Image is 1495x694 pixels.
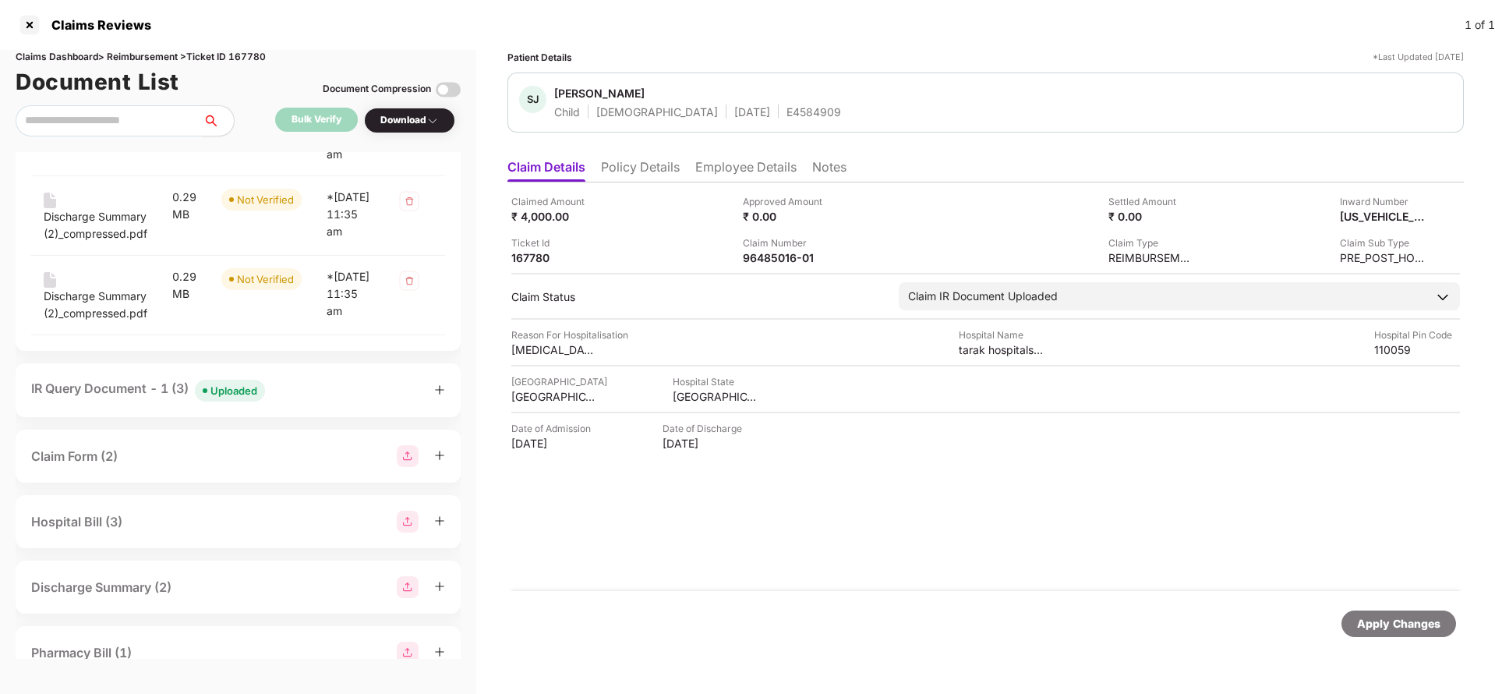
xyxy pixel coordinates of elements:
div: Hospital Pin Code [1374,328,1460,342]
div: Claim Status [511,289,883,304]
div: Patient Details [507,50,572,65]
div: tarak hospitals pvt ltd [959,342,1044,357]
span: plus [434,581,445,592]
img: svg+xml;base64,PHN2ZyB4bWxucz0iaHR0cDovL3d3dy53My5vcmcvMjAwMC9zdmciIHdpZHRoPSIzMiIgaGVpZ2h0PSIzMi... [397,189,422,214]
div: Discharge Summary (2)_compressed.pdf [44,208,147,243]
li: Employee Details [695,159,797,182]
div: Uploaded [210,383,257,398]
img: svg+xml;base64,PHN2ZyBpZD0iR3JvdXBfMjg4MTMiIGRhdGEtbmFtZT0iR3JvdXAgMjg4MTMiIHhtbG5zPSJodHRwOi8vd3... [397,511,419,533]
div: Download [380,113,439,128]
span: plus [434,450,445,461]
div: Inward Number [1340,194,1426,209]
div: Hospital Bill (3) [31,512,122,532]
div: [GEOGRAPHIC_DATA] [511,389,597,404]
img: svg+xml;base64,PHN2ZyB4bWxucz0iaHR0cDovL3d3dy53My5vcmcvMjAwMC9zdmciIHdpZHRoPSIxNiIgaGVpZ2h0PSIyMC... [44,193,56,208]
div: Date of Admission [511,421,597,436]
div: Discharge Summary (2)_compressed.pdf [44,288,147,322]
img: svg+xml;base64,PHN2ZyBpZD0iRHJvcGRvd24tMzJ4MzIiIHhtbG5zPSJodHRwOi8vd3d3LnczLm9yZy8yMDAwL3N2ZyIgd2... [426,115,439,127]
div: Not Verified [237,192,294,207]
img: svg+xml;base64,PHN2ZyBpZD0iR3JvdXBfMjg4MTMiIGRhdGEtbmFtZT0iR3JvdXAgMjg4MTMiIHhtbG5zPSJodHRwOi8vd3... [397,642,419,664]
div: Apply Changes [1357,615,1440,632]
div: [DATE] [663,436,748,451]
li: Claim Details [507,159,585,182]
div: SJ [519,86,546,113]
div: Hospital Name [959,328,1044,342]
div: Bulk Verify [292,112,341,127]
img: svg+xml;base64,PHN2ZyBpZD0iR3JvdXBfMjg4MTMiIGRhdGEtbmFtZT0iR3JvdXAgMjg4MTMiIHhtbG5zPSJodHRwOi8vd3... [397,576,419,598]
div: Ticket Id [511,235,597,250]
span: plus [434,515,445,526]
span: plus [434,384,445,395]
div: [DEMOGRAPHIC_DATA] [596,104,718,119]
div: IR Query Document - 1 (3) [31,379,265,402]
div: Claim Type [1108,235,1194,250]
img: svg+xml;base64,PHN2ZyB4bWxucz0iaHR0cDovL3d3dy53My5vcmcvMjAwMC9zdmciIHdpZHRoPSIxNiIgaGVpZ2h0PSIyMC... [44,272,56,288]
div: Claim Form (2) [31,447,118,466]
div: Claims Reviews [42,17,151,33]
span: search [202,115,234,127]
div: PRE_POST_HOSPITALIZATION_REIMBURSEMENT [1340,250,1426,265]
div: 1 of 1 [1465,16,1495,34]
div: Not Verified [237,271,294,287]
div: ₹ 0.00 [743,209,829,224]
div: *Last Updated [DATE] [1373,50,1464,65]
h1: Document List [16,65,179,99]
div: [DATE] [734,104,770,119]
div: Discharge Summary (2) [31,578,171,597]
div: 96485016-01 [743,250,829,265]
div: [MEDICAL_DATA] A [511,342,597,357]
img: downArrowIcon [1435,289,1451,305]
img: svg+xml;base64,PHN2ZyBpZD0iVG9nZ2xlLTMyeDMyIiB4bWxucz0iaHR0cDovL3d3dy53My5vcmcvMjAwMC9zdmciIHdpZH... [436,77,461,102]
div: Approved Amount [743,194,829,209]
div: 0.29 MB [172,189,196,223]
li: Notes [812,159,846,182]
li: Policy Details [601,159,680,182]
button: search [202,105,235,136]
div: Reason For Hospitalisation [511,328,628,342]
div: [GEOGRAPHIC_DATA] [511,374,607,389]
div: ₹ 4,000.00 [511,209,597,224]
div: Date of Discharge [663,421,748,436]
div: [DATE] [511,436,597,451]
div: *[DATE] 11:35 am [327,268,372,320]
div: Child [554,104,580,119]
div: [US_VEHICLE_IDENTIFICATION_NUMBER] [1340,209,1426,224]
div: Claim IR Document Uploaded [908,288,1058,305]
div: Claims Dashboard > Reimbursement > Ticket ID 167780 [16,50,461,65]
div: Claim Number [743,235,829,250]
div: E4584909 [786,104,841,119]
div: *[DATE] 11:35 am [327,189,372,240]
div: Hospital State [673,374,758,389]
div: 110059 [1374,342,1460,357]
span: plus [434,646,445,657]
div: Document Compression [323,82,431,97]
img: svg+xml;base64,PHN2ZyB4bWxucz0iaHR0cDovL3d3dy53My5vcmcvMjAwMC9zdmciIHdpZHRoPSIzMiIgaGVpZ2h0PSIzMi... [397,268,422,293]
div: 167780 [511,250,597,265]
div: Settled Amount [1108,194,1194,209]
div: REIMBURSEMENT [1108,250,1194,265]
div: Pharmacy Bill (1) [31,643,132,663]
div: [PERSON_NAME] [554,86,645,101]
div: Claim Sub Type [1340,235,1426,250]
div: [GEOGRAPHIC_DATA] [673,389,758,404]
img: svg+xml;base64,PHN2ZyBpZD0iR3JvdXBfMjg4MTMiIGRhdGEtbmFtZT0iR3JvdXAgMjg4MTMiIHhtbG5zPSJodHRwOi8vd3... [397,445,419,467]
div: 0.29 MB [172,268,196,303]
div: Claimed Amount [511,194,597,209]
div: ₹ 0.00 [1108,209,1194,224]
